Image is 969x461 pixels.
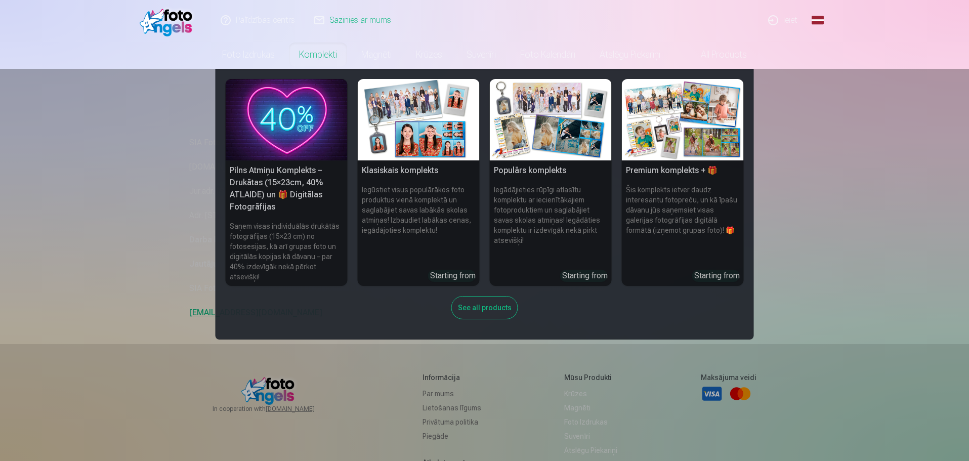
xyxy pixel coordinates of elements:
h6: Iegūstiet visus populārākos foto produktus vienā komplektā un saglabājiet savas labākās skolas at... [358,181,480,266]
img: Klasiskais komplekts [358,79,480,160]
a: Foto izdrukas [210,40,287,69]
h6: Iegādājieties rūpīgi atlasītu komplektu ar iecienītākajiem fotoproduktiem un saglabājiet savas sk... [490,181,612,266]
div: Starting from [562,270,608,282]
h5: Premium komplekts + 🎁 [622,160,744,181]
div: See all products [451,296,518,319]
a: Pilns Atmiņu Komplekts – Drukātas (15×23cm, 40% ATLAIDE) un 🎁 Digitālas Fotogrāfijas Pilns Atmiņu... [226,79,348,286]
a: Suvenīri [454,40,508,69]
a: Komplekti [287,40,349,69]
a: Magnēti [349,40,404,69]
img: Pilns Atmiņu Komplekts – Drukātas (15×23cm, 40% ATLAIDE) un 🎁 Digitālas Fotogrāfijas [226,79,348,160]
a: Foto kalendāri [508,40,587,69]
img: Populārs komplekts [490,79,612,160]
div: Starting from [694,270,740,282]
img: /fa1 [140,4,198,36]
h5: Populārs komplekts [490,160,612,181]
a: Atslēgu piekariņi [587,40,672,69]
h6: Saņem visas individuālās drukātās fotogrāfijas (15×23 cm) no fotosesijas, kā arī grupas foto un d... [226,217,348,286]
a: All products [672,40,759,69]
a: Populārs komplektsPopulārs komplektsIegādājieties rūpīgi atlasītu komplektu ar iecienītākajiem fo... [490,79,612,286]
div: Starting from [430,270,476,282]
h5: Klasiskais komplekts [358,160,480,181]
a: Premium komplekts + 🎁 Premium komplekts + 🎁Šis komplekts ietver daudz interesantu fotopreču, un k... [622,79,744,286]
img: Premium komplekts + 🎁 [622,79,744,160]
a: See all products [451,302,518,312]
h6: Šis komplekts ietver daudz interesantu fotopreču, un kā īpašu dāvanu jūs saņemsiet visas galerija... [622,181,744,266]
a: Klasiskais komplektsKlasiskais komplektsIegūstiet visus populārākos foto produktus vienā komplekt... [358,79,480,286]
h5: Pilns Atmiņu Komplekts – Drukātas (15×23cm, 40% ATLAIDE) un 🎁 Digitālas Fotogrāfijas [226,160,348,217]
a: Krūzes [404,40,454,69]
